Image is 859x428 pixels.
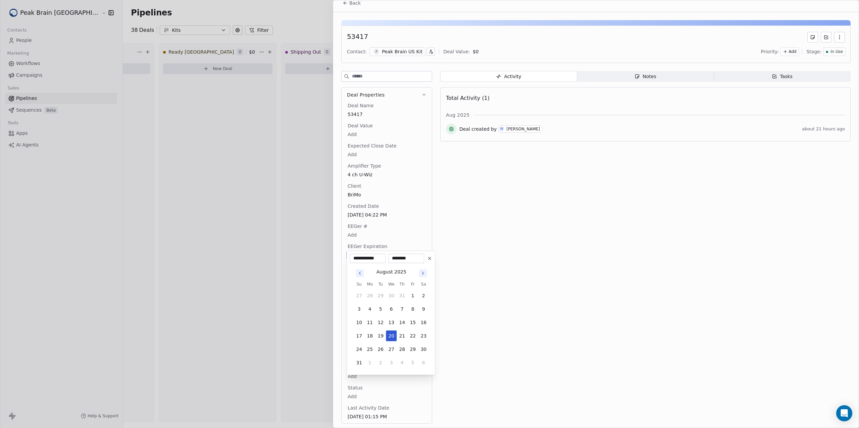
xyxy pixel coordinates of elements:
[364,290,375,301] button: 28
[407,344,418,355] button: 29
[397,281,407,288] th: Thursday
[418,290,429,301] button: 2
[407,304,418,314] button: 8
[407,290,418,301] button: 1
[386,344,397,355] button: 27
[407,357,418,368] button: 5
[354,281,364,288] th: Sunday
[386,281,397,288] th: Wednesday
[364,281,375,288] th: Monday
[418,330,429,341] button: 23
[364,317,375,328] button: 11
[418,357,429,368] button: 6
[397,357,407,368] button: 4
[364,304,375,314] button: 4
[354,344,364,355] button: 24
[407,281,418,288] th: Friday
[418,317,429,328] button: 16
[397,304,407,314] button: 7
[386,330,397,341] button: 20
[397,330,407,341] button: 21
[376,268,406,276] div: August 2025
[386,357,397,368] button: 3
[418,304,429,314] button: 9
[354,330,364,341] button: 17
[354,357,364,368] button: 31
[355,268,364,278] button: Go to previous month
[375,344,386,355] button: 26
[375,304,386,314] button: 5
[407,330,418,341] button: 22
[375,357,386,368] button: 2
[386,290,397,301] button: 30
[354,290,364,301] button: 27
[354,317,364,328] button: 10
[364,330,375,341] button: 18
[375,281,386,288] th: Tuesday
[418,281,429,288] th: Saturday
[375,330,386,341] button: 19
[354,304,364,314] button: 3
[397,344,407,355] button: 28
[375,317,386,328] button: 12
[407,317,418,328] button: 15
[386,317,397,328] button: 13
[418,268,427,278] button: Go to next month
[375,290,386,301] button: 29
[397,290,407,301] button: 31
[418,344,429,355] button: 30
[364,357,375,368] button: 1
[386,304,397,314] button: 6
[397,317,407,328] button: 14
[364,344,375,355] button: 25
